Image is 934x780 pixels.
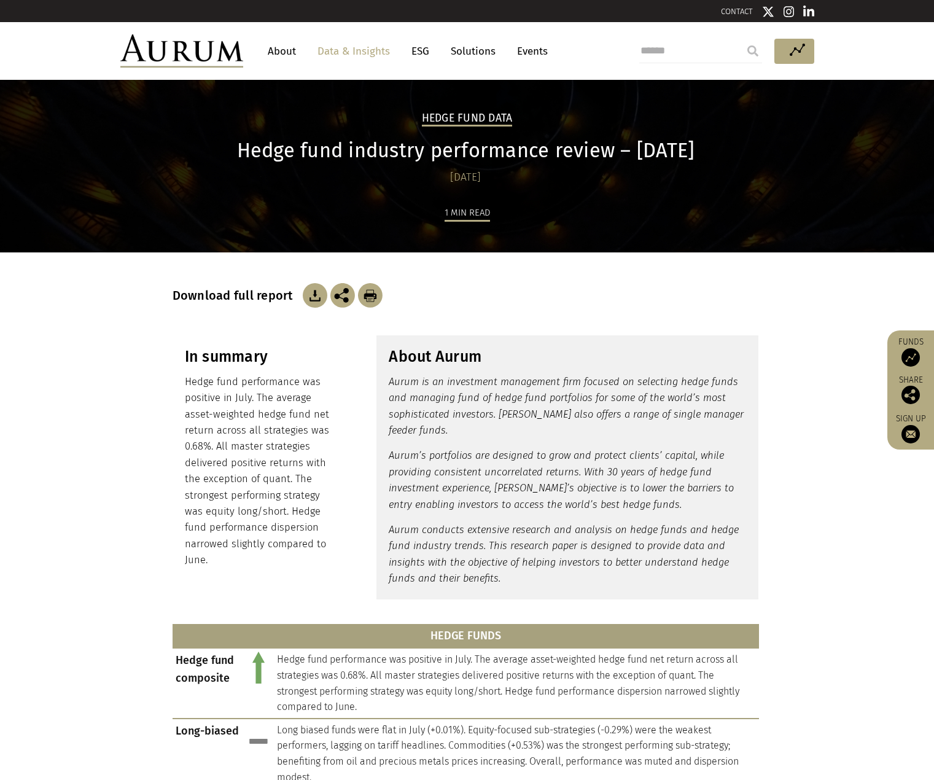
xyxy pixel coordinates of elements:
em: Aurum is an investment management firm focused on selecting hedge funds and managing fund of hedg... [389,376,744,436]
em: Aurum’s portfolios are designed to grow and protect clients’ capital, while providing consistent ... [389,450,734,510]
input: Submit [741,39,765,63]
a: Data & Insights [311,40,396,63]
em: Aurum conducts extensive research and analysis on hedge funds and hedge fund industry trends. Thi... [389,524,739,584]
a: Sign up [893,413,928,443]
h3: About Aurum [389,348,746,366]
img: Twitter icon [762,6,774,18]
img: Download Article [303,283,327,308]
h3: In summary [185,348,338,366]
img: Aurum [120,34,243,68]
img: Sign up to our newsletter [901,425,920,443]
a: CONTACT [721,7,753,16]
div: [DATE] [173,169,759,186]
p: Hedge fund performance was positive in July. The average asset-weighted hedge fund net return acr... [185,374,338,569]
div: Share [893,376,928,404]
div: 1 min read [445,205,490,222]
a: Events [511,40,548,63]
h1: Hedge fund industry performance review – [DATE] [173,139,759,163]
a: About [262,40,302,63]
th: HEDGE FUNDS [173,624,759,649]
a: ESG [405,40,435,63]
img: Download Article [358,283,383,308]
td: Hedge fund performance was positive in July. The average asset-weighted hedge fund net return acr... [274,648,759,718]
img: Share this post [330,283,355,308]
img: Linkedin icon [803,6,814,18]
a: Funds [893,337,928,367]
img: Instagram icon [784,6,795,18]
img: Access Funds [901,348,920,367]
a: Solutions [445,40,502,63]
h2: Hedge Fund Data [422,112,513,127]
td: Hedge fund composite [173,648,243,718]
img: Share this post [901,386,920,404]
h3: Download full report [173,288,300,303]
